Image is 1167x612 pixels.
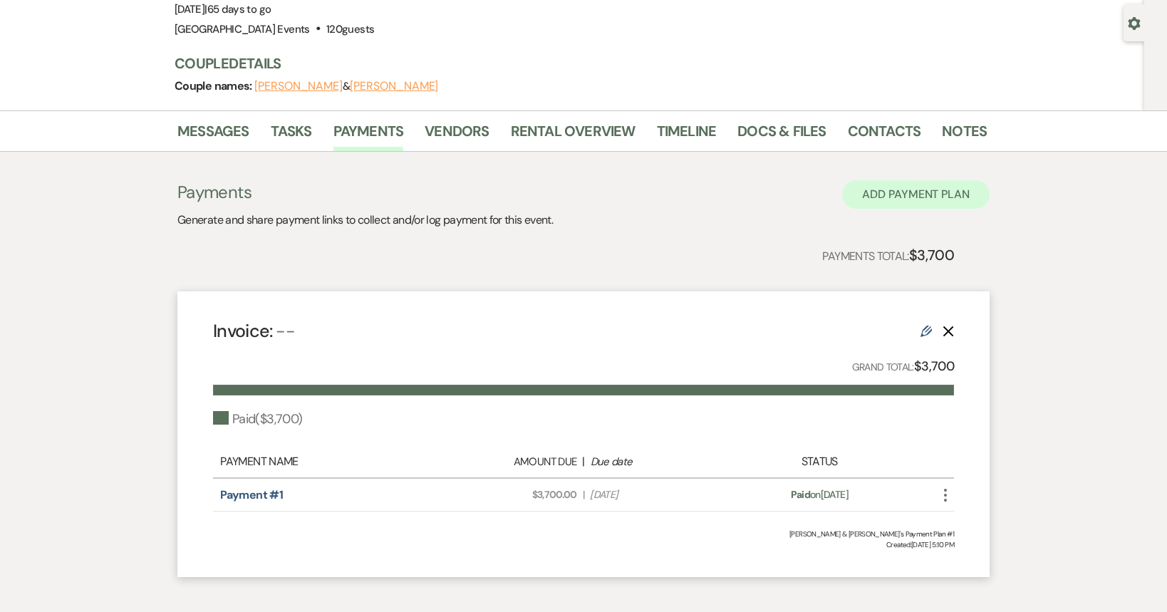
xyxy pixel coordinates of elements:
button: Open lead details [1128,16,1141,29]
p: Payments Total: [822,244,954,266]
span: Paid [791,488,810,501]
span: [DATE] [590,487,721,502]
a: Docs & Files [737,120,826,151]
span: | [583,487,584,502]
h4: Invoice: [213,318,295,343]
span: Couple names: [175,78,254,93]
div: Due date [591,454,722,470]
a: Vendors [425,120,489,151]
a: Contacts [848,120,921,151]
div: Payment Name [220,453,438,470]
p: Generate and share payment links to collect and/or log payment for this event. [177,211,553,229]
a: Messages [177,120,249,151]
div: Paid ( $3,700 ) [213,410,302,429]
span: & [254,79,438,93]
a: Tasks [271,120,312,151]
button: [PERSON_NAME] [254,81,343,92]
h3: Payments [177,180,553,204]
a: Payment #1 [220,487,283,502]
div: on [DATE] [729,487,911,502]
div: [PERSON_NAME] & [PERSON_NAME]'s Payment Plan #1 [213,529,954,539]
a: Notes [942,120,987,151]
span: 65 days to go [207,2,271,16]
a: Timeline [657,120,717,151]
h3: Couple Details [175,53,972,73]
a: Payments [333,120,404,151]
a: Rental Overview [511,120,636,151]
div: Status [729,453,911,470]
p: Grand Total: [852,356,955,377]
span: | [204,2,271,16]
span: $3,700.00 [446,487,577,502]
button: Add Payment Plan [842,180,990,209]
span: 120 guests [326,22,374,36]
div: Amount Due [445,454,576,470]
strong: $3,700 [914,358,954,375]
span: -- [276,319,295,343]
div: | [438,453,729,470]
span: Created: [DATE] 5:10 PM [213,539,954,550]
span: [DATE] [175,2,271,16]
span: [GEOGRAPHIC_DATA] Events [175,22,310,36]
strong: $3,700 [909,246,954,264]
button: [PERSON_NAME] [350,81,438,92]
